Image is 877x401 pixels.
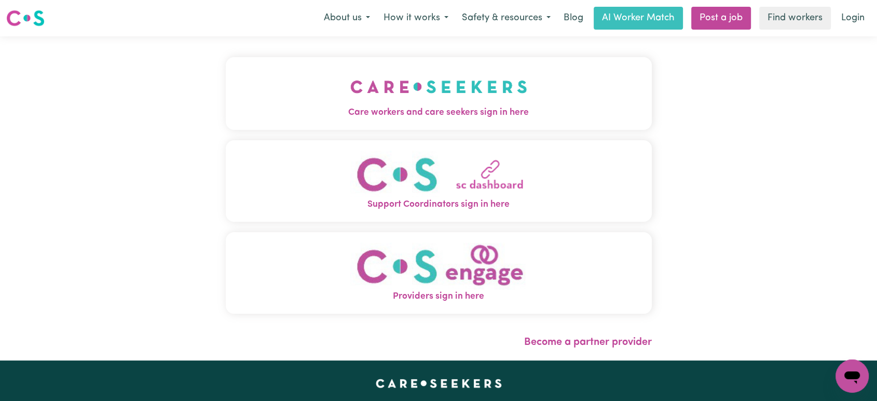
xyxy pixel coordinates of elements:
[835,359,869,393] iframe: Button to launch messaging window
[226,198,652,211] span: Support Coordinators sign in here
[226,57,652,130] button: Care workers and care seekers sign in here
[377,7,455,29] button: How it works
[557,7,590,30] a: Blog
[455,7,557,29] button: Safety & resources
[317,7,377,29] button: About us
[835,7,871,30] a: Login
[226,232,652,314] button: Providers sign in here
[226,106,652,119] span: Care workers and care seekers sign in here
[524,337,652,347] a: Become a partner provider
[6,9,45,28] img: Careseekers logo
[6,6,45,30] a: Careseekers logo
[594,7,683,30] a: AI Worker Match
[759,7,831,30] a: Find workers
[691,7,751,30] a: Post a job
[376,379,502,387] a: Careseekers home page
[226,140,652,222] button: Support Coordinators sign in here
[226,290,652,303] span: Providers sign in here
